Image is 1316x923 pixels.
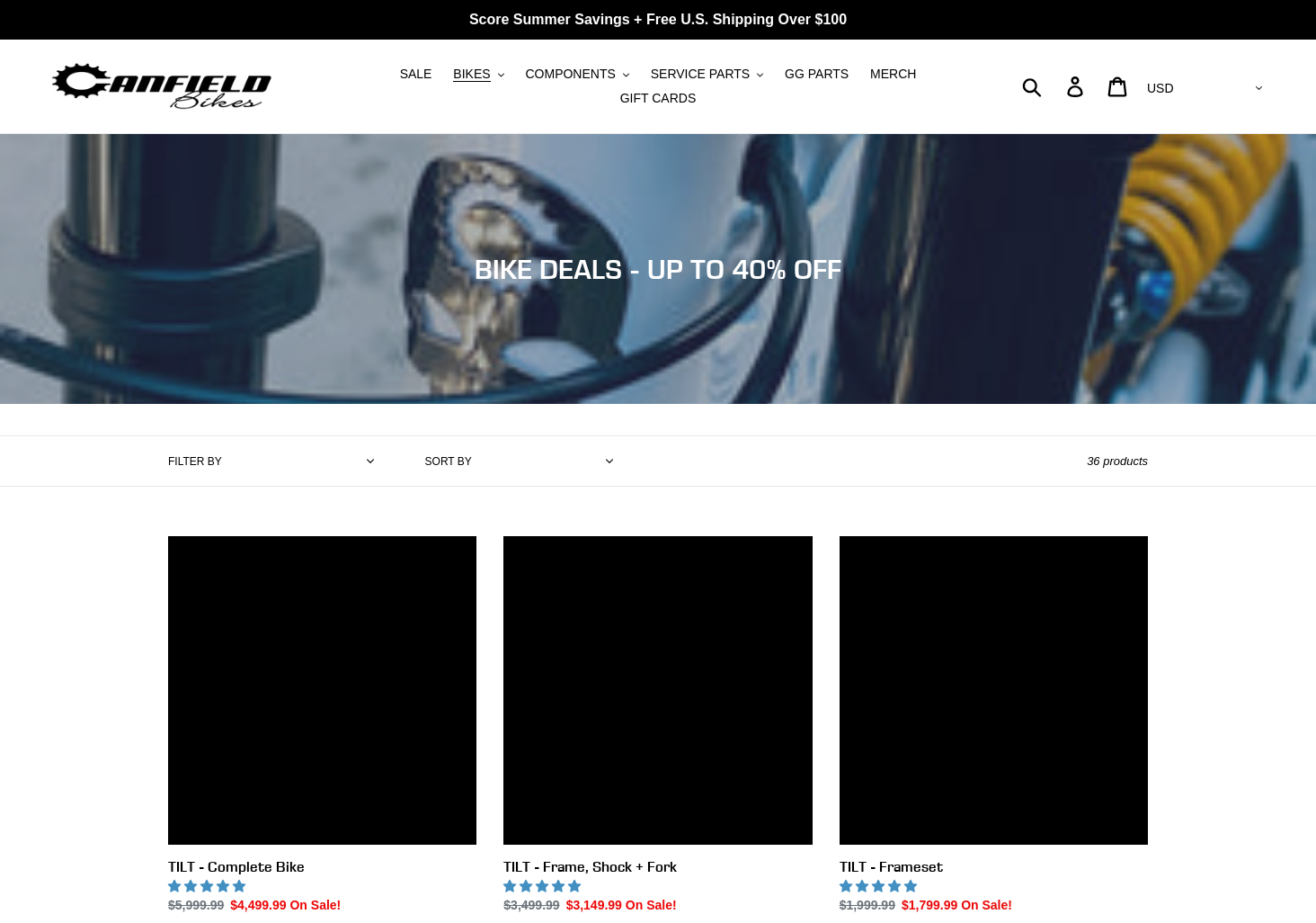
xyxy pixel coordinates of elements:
[1087,454,1148,468] span: 36 products
[776,62,858,86] a: GG PARTS
[611,86,706,111] a: GIFT CARDS
[444,62,512,86] button: BIKES
[516,62,637,86] button: COMPONENTS
[642,62,772,86] button: SERVICE PARTS
[391,62,441,86] a: SALE
[425,453,472,470] label: Sort by
[168,453,222,470] label: Filter by
[870,67,916,82] span: MERCH
[453,67,490,82] span: BIKES
[49,58,274,115] img: Canfield Bikes
[785,67,849,82] span: GG PARTS
[525,67,615,82] span: COMPONENTS
[475,253,841,285] span: BIKE DEALS - UP TO 40% OFF
[400,67,432,82] span: SALE
[620,91,697,106] span: GIFT CARDS
[861,62,925,86] a: MERCH
[1032,67,1078,106] input: Search
[651,67,750,82] span: SERVICE PARTS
